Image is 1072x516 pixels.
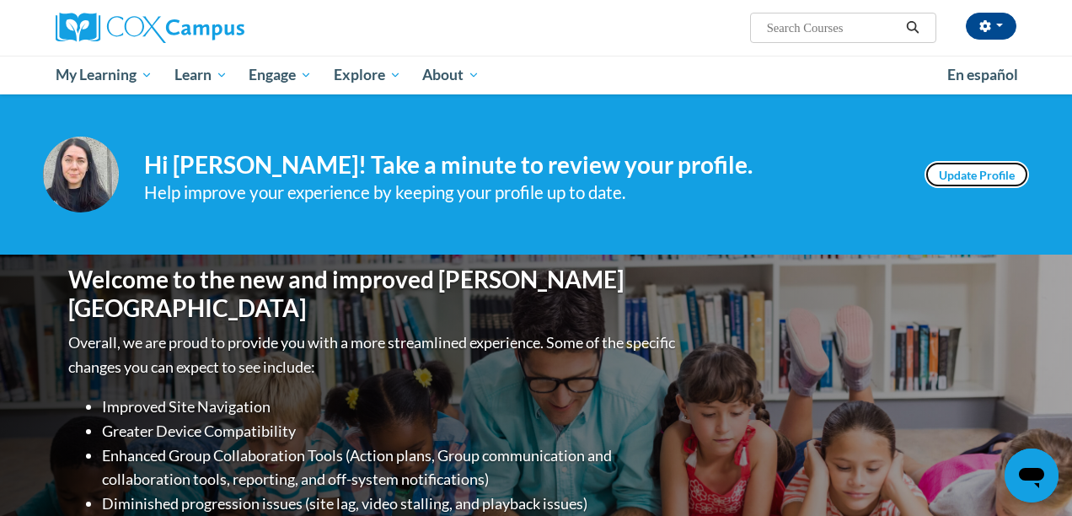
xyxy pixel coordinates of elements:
[966,13,1016,40] button: Account Settings
[68,331,679,379] p: Overall, we are proud to provide you with a more streamlined experience. Some of the specific cha...
[102,395,679,419] li: Improved Site Navigation
[174,65,228,85] span: Learn
[238,56,323,94] a: Engage
[412,56,491,94] a: About
[43,137,119,212] img: Profile Image
[249,65,312,85] span: Engage
[45,56,163,94] a: My Learning
[144,179,899,207] div: Help improve your experience by keeping your profile up to date.
[334,65,401,85] span: Explore
[1005,449,1059,503] iframe: Button to launch messaging window
[765,18,900,38] input: Search Courses
[102,443,679,492] li: Enhanced Group Collaboration Tools (Action plans, Group communication and collaboration tools, re...
[323,56,412,94] a: Explore
[56,65,153,85] span: My Learning
[936,57,1029,93] a: En español
[925,161,1029,188] a: Update Profile
[102,492,679,516] li: Diminished progression issues (site lag, video stalling, and playback issues)
[900,18,925,38] button: Search
[56,13,359,43] a: Cox Campus
[43,56,1029,94] div: Main menu
[163,56,239,94] a: Learn
[144,151,899,180] h4: Hi [PERSON_NAME]! Take a minute to review your profile.
[102,419,679,443] li: Greater Device Compatibility
[422,65,480,85] span: About
[56,13,244,43] img: Cox Campus
[68,266,679,322] h1: Welcome to the new and improved [PERSON_NAME][GEOGRAPHIC_DATA]
[947,66,1018,83] span: En español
